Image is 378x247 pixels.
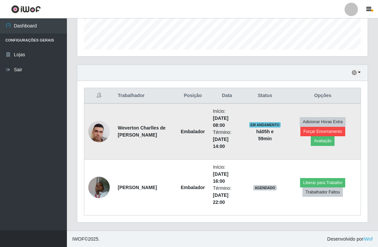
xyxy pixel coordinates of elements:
th: Opções [285,88,361,104]
span: EM ANDAMENTO [249,122,281,128]
li: Início: [213,108,241,129]
th: Trabalhador [114,88,177,104]
strong: Weverton Charlles de [PERSON_NAME] [118,125,166,138]
span: IWOF [72,236,85,242]
button: Adicionar Horas Extra [300,117,346,127]
time: [DATE] 08:00 [213,115,228,128]
strong: [PERSON_NAME] [118,185,157,190]
span: Desenvolvido por [327,236,373,243]
li: Início: [213,164,241,185]
time: [DATE] 14:00 [213,137,228,149]
li: Término: [213,129,241,150]
img: 1710168469297.jpeg [88,173,110,201]
button: Avaliação [311,136,335,146]
img: CoreUI Logo [11,5,41,13]
a: iWof [363,236,373,242]
span: AGENDADO [253,185,277,190]
strong: Embalador [181,185,205,190]
th: Data [209,88,245,104]
button: Forçar Encerramento [300,127,345,136]
li: Término: [213,185,241,206]
th: Status [245,88,285,104]
strong: Embalador [181,129,205,134]
strong: há 05 h e 59 min [256,129,274,141]
time: [DATE] 22:00 [213,192,228,205]
th: Posição [177,88,209,104]
img: 1752584852872.jpeg [88,117,110,146]
span: © 2025 . [72,236,100,243]
time: [DATE] 16:00 [213,171,228,184]
button: Liberar para Trabalho [300,178,345,187]
button: Trabalhador Faltou [302,187,343,197]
